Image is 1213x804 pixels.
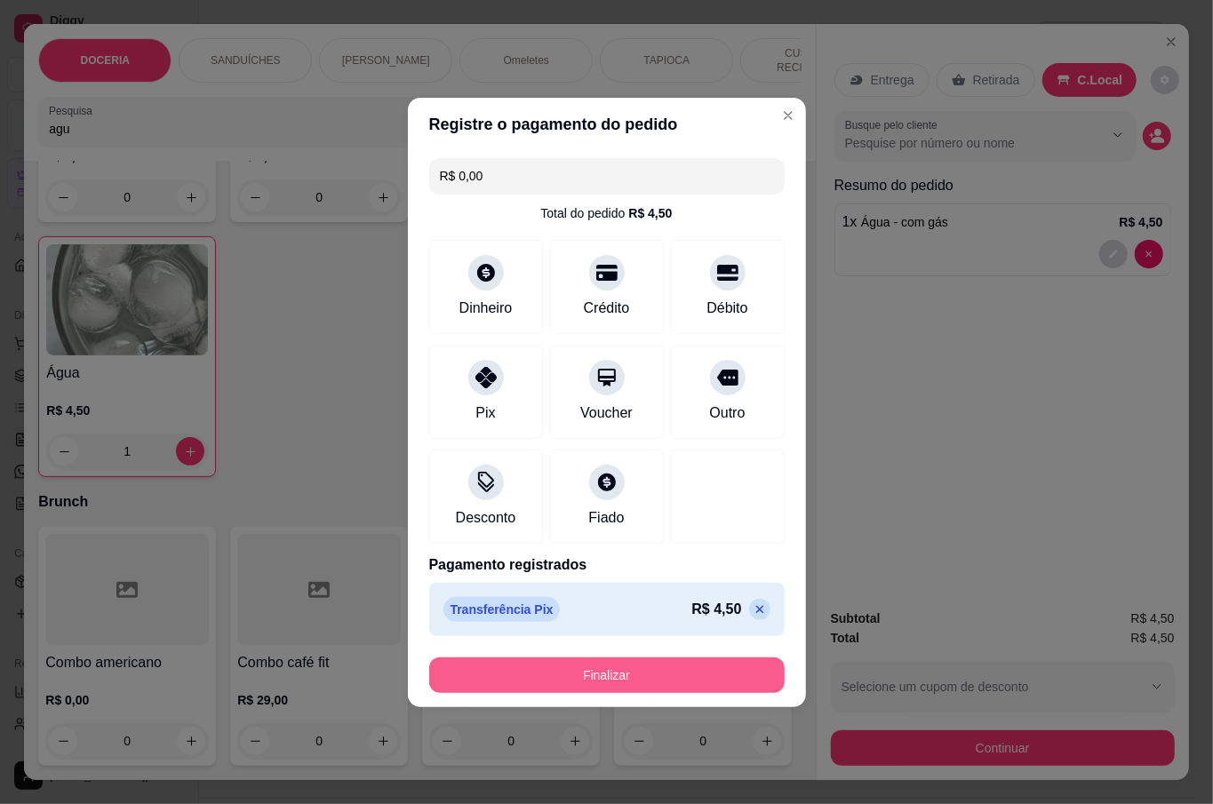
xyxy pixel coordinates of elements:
[709,402,745,424] div: Outro
[706,298,747,319] div: Débito
[540,204,672,222] div: Total do pedido
[440,158,774,194] input: Ex.: hambúrguer de cordeiro
[459,298,513,319] div: Dinheiro
[475,402,495,424] div: Pix
[584,298,630,319] div: Crédito
[408,98,806,151] header: Registre o pagamento do pedido
[580,402,633,424] div: Voucher
[456,507,516,529] div: Desconto
[588,507,624,529] div: Fiado
[628,204,672,222] div: R$ 4,50
[443,597,561,622] p: Transferência Pix
[774,101,802,130] button: Close
[429,554,785,576] p: Pagamento registrados
[691,599,741,620] p: R$ 4,50
[429,657,785,693] button: Finalizar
